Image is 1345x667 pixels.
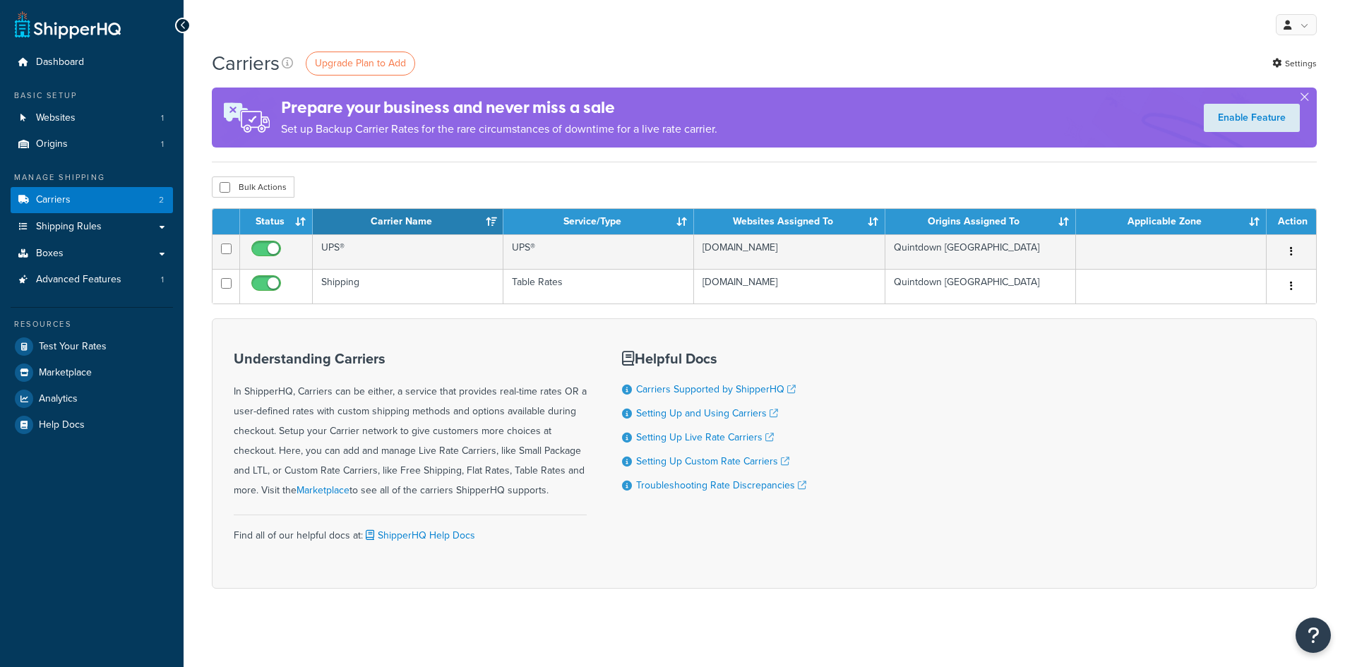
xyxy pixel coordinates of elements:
td: [DOMAIN_NAME] [694,269,885,304]
a: Setting Up and Using Carriers [636,406,778,421]
span: Marketplace [39,367,92,379]
td: [DOMAIN_NAME] [694,234,885,269]
th: Websites Assigned To: activate to sort column ascending [694,209,885,234]
td: Quintdown [GEOGRAPHIC_DATA] [885,269,1076,304]
a: Marketplace [297,483,349,498]
span: 2 [159,194,164,206]
th: Status: activate to sort column ascending [240,209,313,234]
a: Analytics [11,386,173,411]
a: Websites 1 [11,105,173,131]
span: Upgrade Plan to Add [315,56,406,71]
a: Help Docs [11,412,173,438]
a: Upgrade Plan to Add [306,52,415,76]
th: Origins Assigned To: activate to sort column ascending [885,209,1076,234]
h1: Carriers [212,49,280,77]
div: Find all of our helpful docs at: [234,515,587,546]
a: Dashboard [11,49,173,76]
button: Open Resource Center [1296,618,1331,653]
a: Enable Feature [1204,104,1300,132]
a: ShipperHQ Help Docs [363,528,475,543]
span: Dashboard [36,56,84,68]
li: Websites [11,105,173,131]
span: 1 [161,112,164,124]
a: Shipping Rules [11,214,173,240]
a: Settings [1272,54,1317,73]
td: Shipping [313,269,503,304]
td: Table Rates [503,269,694,304]
a: Advanced Features 1 [11,267,173,293]
li: Advanced Features [11,267,173,293]
span: Websites [36,112,76,124]
a: Carriers 2 [11,187,173,213]
a: Marketplace [11,360,173,385]
th: Service/Type: activate to sort column ascending [503,209,694,234]
span: Analytics [39,393,78,405]
span: Boxes [36,248,64,260]
a: Origins 1 [11,131,173,157]
span: 1 [161,274,164,286]
a: Setting Up Live Rate Carriers [636,430,774,445]
td: Quintdown [GEOGRAPHIC_DATA] [885,234,1076,269]
a: Carriers Supported by ShipperHQ [636,382,796,397]
img: ad-rules-rateshop-fe6ec290ccb7230408bd80ed9643f0289d75e0ffd9eb532fc0e269fcd187b520.png [212,88,281,148]
a: Setting Up Custom Rate Carriers [636,454,789,469]
div: Manage Shipping [11,172,173,184]
h3: Understanding Carriers [234,351,587,366]
a: Test Your Rates [11,334,173,359]
h4: Prepare your business and never miss a sale [281,96,717,119]
div: Resources [11,318,173,330]
span: 1 [161,138,164,150]
button: Bulk Actions [212,176,294,198]
th: Carrier Name: activate to sort column ascending [313,209,503,234]
span: Advanced Features [36,274,121,286]
a: Troubleshooting Rate Discrepancies [636,478,806,493]
th: Action [1267,209,1316,234]
p: Set up Backup Carrier Rates for the rare circumstances of downtime for a live rate carrier. [281,119,717,139]
span: Help Docs [39,419,85,431]
th: Applicable Zone: activate to sort column ascending [1076,209,1267,234]
td: UPS® [503,234,694,269]
div: In ShipperHQ, Carriers can be either, a service that provides real-time rates OR a user-defined r... [234,351,587,500]
a: ShipperHQ Home [15,11,121,39]
h3: Helpful Docs [622,351,806,366]
li: Carriers [11,187,173,213]
div: Basic Setup [11,90,173,102]
li: Origins [11,131,173,157]
td: UPS® [313,234,503,269]
span: Shipping Rules [36,221,102,233]
a: Boxes [11,241,173,267]
span: Origins [36,138,68,150]
span: Test Your Rates [39,341,107,353]
span: Carriers [36,194,71,206]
